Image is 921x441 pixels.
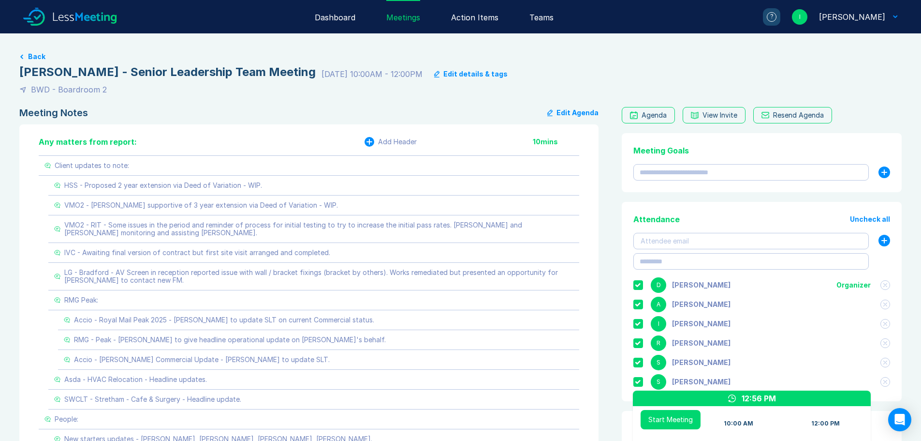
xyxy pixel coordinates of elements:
[672,281,731,289] div: Danny Sisson
[19,53,902,61] a: Back
[742,393,776,404] div: 12:56 PM
[64,269,573,284] div: LG - Bradford - AV Screen in reception reported issue with wall / bracket fixings (bracket by oth...
[651,316,666,332] div: I
[819,11,885,23] div: Iain Parnell
[642,111,667,119] div: Agenda
[64,376,207,383] div: Asda - HVAC Relocation - Headline updates.
[672,378,731,386] div: Steve Casey
[622,107,675,123] a: Agenda
[811,420,840,427] div: 12:00 PM
[39,136,137,148] div: Any matters from report:
[19,107,88,119] div: Meeting Notes
[672,320,731,328] div: Iain Parnell
[55,415,78,423] div: People:
[672,301,731,308] div: Ashley Walters
[651,297,666,312] div: A
[19,64,316,80] div: [PERSON_NAME] - Senior Leadership Team Meeting
[773,111,824,119] div: Resend Agenda
[64,296,98,304] div: RMG Peak:
[64,201,338,209] div: VMO2 - [PERSON_NAME] supportive of 3 year extension via Deed of Variation - WIP.
[633,213,680,225] div: Attendance
[434,70,508,78] button: Edit details & tags
[74,356,330,364] div: Accio - [PERSON_NAME] Commercial Update - [PERSON_NAME] to update SLT.
[651,277,666,293] div: D
[74,316,374,324] div: Accio - Royal Mail Peak 2025 - [PERSON_NAME] to update SLT on current Commercial status.
[55,162,129,169] div: Client updates to note:
[365,137,417,147] button: Add Header
[651,374,666,390] div: S
[641,410,701,429] button: Start Meeting
[753,107,832,123] button: Resend Agenda
[888,408,911,431] div: Open Intercom Messenger
[751,8,780,26] a: ?
[64,182,262,189] div: HSS - Proposed 2 year extension via Deed of Variation - WIP.
[64,249,330,257] div: IVC - Awaiting final version of contract but first site visit arranged and completed.
[683,107,746,123] button: View Invite
[792,9,807,25] div: I
[651,335,666,351] div: R
[28,53,45,61] button: Back
[443,70,508,78] div: Edit details & tags
[547,107,599,119] button: Edit Agenda
[378,138,417,146] div: Add Header
[31,84,107,95] div: BWD - Boardroom 2
[836,281,871,289] div: Organizer
[64,221,573,237] div: VMO2 - RIT - Some issues in the period and reminder of process for initial testing to try to incr...
[724,420,753,427] div: 10:00 AM
[651,355,666,370] div: S
[850,215,890,223] button: Uncheck all
[672,339,731,347] div: Richard Rust
[672,359,731,366] div: Scott Drewery
[533,138,579,146] div: 10 mins
[322,68,423,80] div: [DATE] 10:00AM - 12:00PM
[64,395,241,403] div: SWCLT - Stretham - Cafe & Surgery - Headline update.
[767,12,776,22] div: ?
[74,336,386,344] div: RMG - Peak - [PERSON_NAME] to give headline operational update on [PERSON_NAME]'s behalf.
[702,111,737,119] div: View Invite
[633,145,890,156] div: Meeting Goals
